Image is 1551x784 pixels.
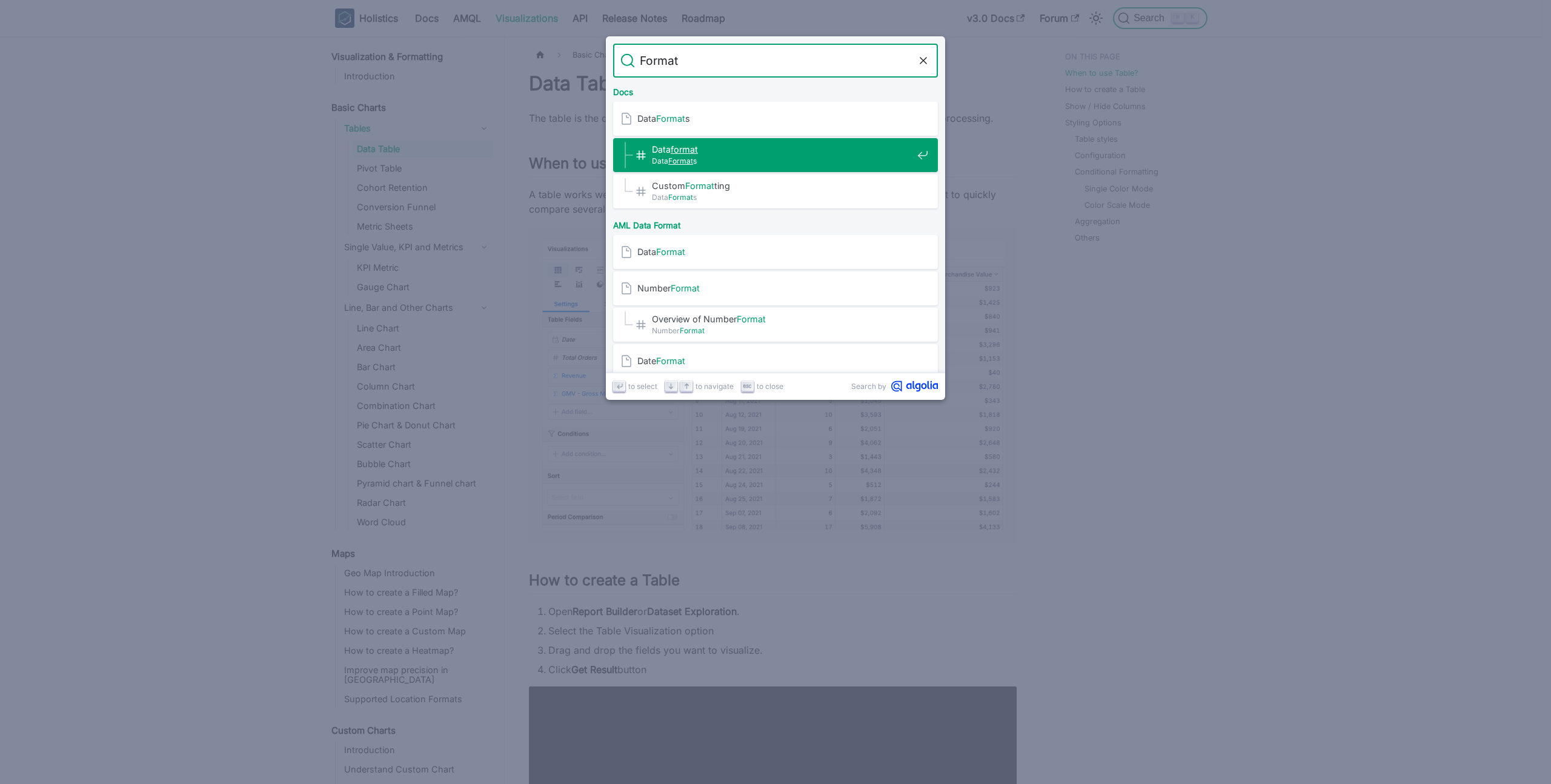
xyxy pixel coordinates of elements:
[696,380,734,392] span: to navigate
[668,193,693,202] mark: Format
[635,44,916,78] input: Search docs
[685,181,714,191] mark: Format
[666,382,676,391] svg: Arrow down
[613,235,938,269] a: DataFormat
[637,113,912,124] span: Data s
[656,356,685,366] mark: Format
[891,380,938,392] svg: Algolia
[757,380,783,392] span: to close
[613,174,938,208] a: CustomFormatting​DataFormats
[637,355,912,367] span: Date
[743,382,752,391] svg: Escape key
[652,191,912,203] span: Data s
[611,78,940,102] div: Docs
[671,283,700,293] mark: Format
[628,380,657,392] span: to select
[916,53,931,68] button: Clear the query
[615,382,624,391] svg: Enter key
[656,247,685,257] mark: Format
[652,180,912,191] span: Custom ting​
[611,211,940,235] div: AML Data Format
[637,282,912,294] span: Number
[637,246,912,257] span: Data
[656,113,685,124] mark: Format
[682,382,691,391] svg: Arrow up
[652,155,912,167] span: Data s
[851,380,886,392] span: Search by
[652,313,912,325] span: Overview of Number ​
[613,308,938,342] a: Overview of NumberFormat​NumberFormat
[680,326,705,335] mark: Format
[613,271,938,305] a: NumberFormat
[668,156,693,165] mark: Format
[652,325,912,336] span: Number
[851,380,938,392] a: Search byAlgolia
[613,138,938,172] a: Dataformat​DataFormats
[652,144,912,155] span: Data ​
[671,144,698,154] mark: format
[737,314,766,324] mark: Format
[613,344,938,378] a: DateFormat
[613,102,938,136] a: DataFormats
